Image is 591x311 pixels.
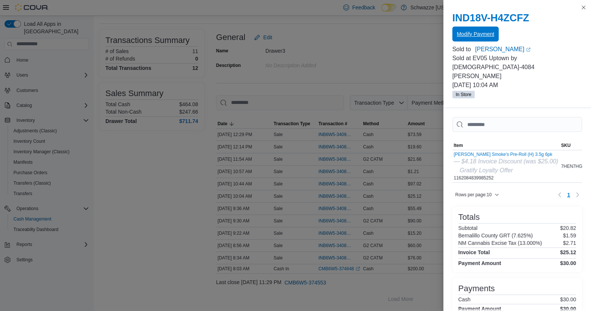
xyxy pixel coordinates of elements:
h4: $30.00 [560,260,576,266]
p: [DATE] 10:04 AM [452,81,582,90]
h6: Cash [458,296,471,302]
button: Page 1 of 1 [564,189,573,201]
h6: Bernalillo County GRT (7.625%) [458,233,533,238]
div: Sold to [452,45,474,54]
nav: Pagination for table: MemoryTable from EuiInMemoryTable [555,189,582,201]
i: Gratify Loyalty Offer [460,167,513,173]
h6: Subtotal [458,225,477,231]
ul: Pagination for table: MemoryTable from EuiInMemoryTable [564,189,573,201]
p: $20.82 [560,225,576,231]
button: Modify Payment [452,27,499,41]
input: This is a search bar. As you type, the results lower in the page will automatically filter. [452,117,582,132]
button: Close this dialog [579,3,588,12]
div: — $4.18 Invoice Discount (was $25.00) [454,157,558,166]
button: SKU [560,141,587,150]
span: Modify Payment [457,30,494,38]
span: Rows per page : 10 [455,192,492,198]
button: Rows per page:10 [452,190,502,199]
h2: IND18V-H4ZCFZ [452,12,582,24]
h4: Invoice Total [458,249,490,255]
h3: Totals [458,213,480,222]
div: 1162084839985252 [454,152,558,181]
span: In Store [452,91,475,98]
svg: External link [526,47,530,52]
h3: Payments [458,284,495,293]
span: 1 [567,191,570,198]
h4: Payment Amount [458,260,501,266]
button: Previous page [555,190,564,199]
span: 7HEN7HGR [561,163,585,169]
a: [PERSON_NAME]External link [475,45,582,54]
button: Item [452,141,560,150]
span: In Store [456,91,471,98]
h6: NM Cannabis Excise Tax (13.000%) [458,240,542,246]
button: [PERSON_NAME] Smoke's Pre-Roll (H) 3.5g 6pk [454,152,558,157]
p: Sold at EV05 Uptown by [DEMOGRAPHIC_DATA]-4084 [PERSON_NAME] [452,54,582,81]
h4: $25.12 [560,249,576,255]
span: Item [454,142,463,148]
p: $1.59 [563,233,576,238]
p: $2.71 [563,240,576,246]
button: Next page [573,190,582,199]
span: SKU [561,142,570,148]
p: $30.00 [560,296,576,302]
